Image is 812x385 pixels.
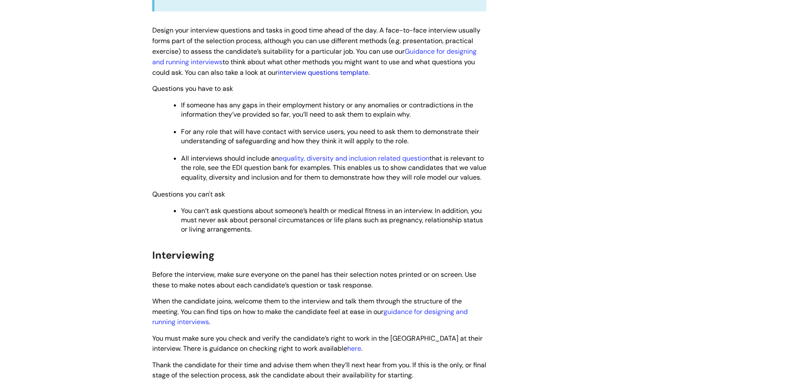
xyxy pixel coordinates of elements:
[152,248,214,262] span: Interviewing
[181,206,483,234] span: You can’t ask questions about someone’s health or medical fitness in an interview. In addition, y...
[152,47,477,66] a: Guidance for designing and running interviews
[181,101,473,119] span: If someone has any gaps in their employment history or any anomalies or contradictions in the inf...
[152,84,233,93] span: Questions you have to ask
[279,154,429,163] a: equality, diversity and inclusion related question
[347,344,361,353] a: here
[181,127,479,145] span: For any role that will have contact with service users, you need to ask them to demonstrate their...
[152,190,225,199] span: Questions you can't ask
[181,154,486,181] span: All interviews should include an that is relevant to the role, see the EDI question bank for exam...
[152,334,483,353] span: You must make sure you check and verify the candidate’s right to work in the [GEOGRAPHIC_DATA] at...
[152,297,468,327] span: When the candidate joins, welcome them to the interview and talk them through the structure of th...
[152,360,486,380] span: Thank the candidate for their time and advise them when they’ll next hear from you. If this is th...
[152,26,480,76] span: Design your interview questions and tasks in good time ahead of the day. A face-to-face interview...
[152,270,476,289] span: Before the interview, make sure everyone on the panel has their selection notes printed or on scr...
[278,68,368,77] a: interview questions template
